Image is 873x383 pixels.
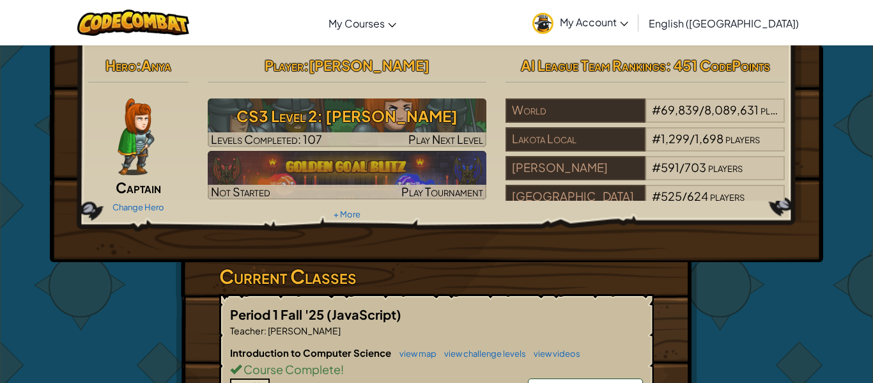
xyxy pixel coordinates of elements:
span: # [652,189,661,203]
span: [PERSON_NAME] [267,325,341,336]
span: Player [265,56,304,74]
span: Introduction to Computer Science [230,347,393,359]
span: players [725,131,760,146]
span: 69,839 [661,102,699,117]
img: Golden Goal [208,151,487,199]
span: / [699,102,704,117]
a: view map [393,348,436,359]
span: # [652,160,661,175]
h3: Current Classes [219,262,654,291]
h3: CS3 Level 2: [PERSON_NAME] [208,102,487,130]
span: : [304,56,309,74]
a: view challenge levels [438,348,526,359]
span: 8,089,631 [704,102,759,117]
img: CodeCombat logo [77,10,189,36]
span: English ([GEOGRAPHIC_DATA]) [649,17,799,30]
a: [GEOGRAPHIC_DATA]#525/624players [506,197,785,212]
span: (JavaScript) [327,306,401,322]
a: English ([GEOGRAPHIC_DATA]) [642,6,805,40]
a: Play Next Level [208,98,487,147]
span: Hero [105,56,136,74]
span: Teacher [230,325,264,336]
span: # [652,131,661,146]
span: / [682,189,687,203]
img: captain-pose.png [118,98,154,175]
span: 525 [661,189,682,203]
a: [PERSON_NAME]#591/703players [506,168,785,183]
a: My Account [526,3,635,43]
span: : [264,325,267,336]
a: Change Hero [112,202,164,212]
span: [PERSON_NAME] [309,56,429,74]
a: World#69,839/8,089,631players [506,111,785,125]
span: AI League Team Rankings [521,56,666,74]
img: CS3 Level 2: Deja Brew [208,98,487,147]
span: Course Complete [242,362,341,377]
span: : [136,56,141,74]
div: Lakota Local [506,127,645,152]
span: Play Tournament [401,184,483,199]
a: Lakota Local#1,299/1,698players [506,139,785,154]
span: 591 [661,160,679,175]
a: My Courses [322,6,403,40]
div: [PERSON_NAME] [506,156,645,180]
span: / [679,160,684,175]
span: players [708,160,743,175]
span: Levels Completed: 107 [211,132,322,146]
img: avatar [532,13,553,34]
a: + More [334,209,360,219]
span: Anya [141,56,171,74]
a: Not StartedPlay Tournament [208,151,487,199]
span: / [690,131,695,146]
div: World [506,98,645,123]
span: My Account [560,15,628,29]
span: # [652,102,661,117]
span: 624 [687,189,708,203]
div: [GEOGRAPHIC_DATA] [506,185,645,209]
span: 703 [684,160,706,175]
span: Period 1 Fall '25 [230,306,327,322]
span: ! [341,362,344,377]
span: 1,698 [695,131,723,146]
span: Captain [116,178,161,196]
span: 1,299 [661,131,690,146]
a: view videos [527,348,580,359]
span: : 451 CodePoints [666,56,770,74]
span: My Courses [328,17,385,30]
span: Play Next Level [408,132,483,146]
span: players [761,102,795,117]
span: Not Started [211,184,270,199]
span: players [710,189,745,203]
